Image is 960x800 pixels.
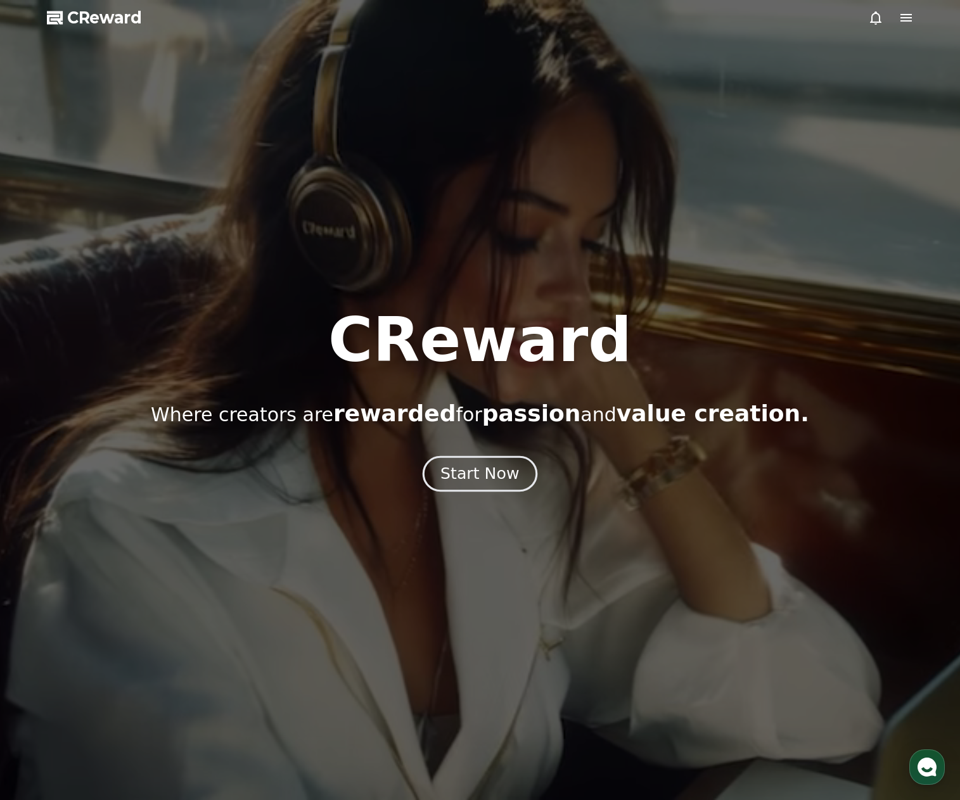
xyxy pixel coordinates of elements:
[425,469,535,481] a: Start Now
[32,421,54,431] span: Home
[617,400,809,426] span: value creation.
[333,400,456,426] span: rewarded
[423,455,537,492] button: Start Now
[151,401,809,426] p: Where creators are for and
[47,8,142,28] a: CReward
[105,421,143,431] span: Messages
[4,402,84,433] a: Home
[188,421,219,431] span: Settings
[163,402,243,433] a: Settings
[328,310,632,371] h1: CReward
[482,400,581,426] span: passion
[67,8,142,28] span: CReward
[440,463,519,485] div: Start Now
[84,402,163,433] a: Messages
